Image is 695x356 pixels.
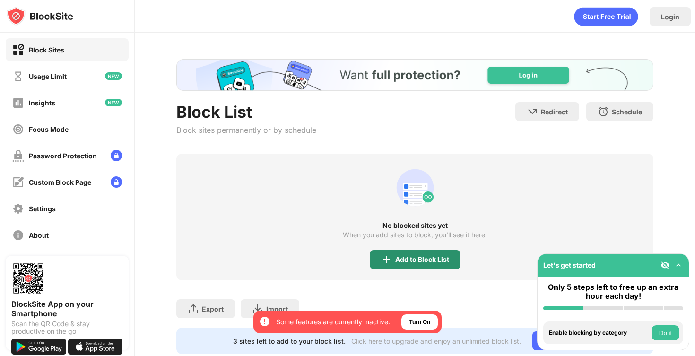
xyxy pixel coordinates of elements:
div: When you add sites to block, you’ll see it here. [343,231,487,239]
img: new-icon.svg [105,72,122,80]
img: focus-off.svg [12,123,24,135]
div: Scan the QR Code & stay productive on the go [11,320,123,335]
div: Let's get started [543,261,596,269]
img: eye-not-visible.svg [660,260,670,270]
img: omni-setup-toggle.svg [674,260,683,270]
img: error-circle-white.svg [259,316,270,327]
div: animation [574,7,638,26]
div: Usage Limit [29,72,67,80]
div: Some features are currently inactive. [276,317,390,327]
div: Only 5 steps left to free up an extra hour each day! [543,283,683,301]
div: Block Sites [29,46,64,54]
img: settings-off.svg [12,203,24,215]
div: Insights [29,99,55,107]
img: new-icon.svg [105,99,122,106]
div: Import [266,305,288,313]
img: about-off.svg [12,229,24,241]
img: lock-menu.svg [111,150,122,161]
div: Custom Block Page [29,178,91,186]
img: lock-menu.svg [111,176,122,188]
div: Enable blocking by category [549,330,649,336]
div: BlockSite App on your Smartphone [11,299,123,318]
div: Focus Mode [29,125,69,133]
img: customize-block-page-off.svg [12,176,24,188]
img: password-protection-off.svg [12,150,24,162]
div: Turn On [409,317,430,327]
iframe: Banner [176,59,653,91]
div: 3 sites left to add to your block list. [233,337,346,345]
button: Do it [652,325,679,340]
div: Block sites permanently or by schedule [176,125,316,135]
div: No blocked sites yet [176,222,653,229]
div: Redirect [541,108,568,116]
div: Export [202,305,224,313]
div: Add to Block List [395,256,449,263]
div: animation [392,165,438,210]
img: download-on-the-app-store.svg [68,339,123,355]
img: logo-blocksite.svg [7,7,73,26]
img: time-usage-off.svg [12,70,24,82]
div: Login [661,13,679,21]
img: insights-off.svg [12,97,24,109]
div: Password Protection [29,152,97,160]
div: Click here to upgrade and enjoy an unlimited block list. [351,337,521,345]
div: Schedule [612,108,642,116]
div: Settings [29,205,56,213]
div: Go Unlimited [532,331,597,350]
img: block-on.svg [12,44,24,56]
div: About [29,231,49,239]
img: get-it-on-google-play.svg [11,339,66,355]
div: Block List [176,102,316,122]
img: options-page-qr-code.png [11,261,45,295]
